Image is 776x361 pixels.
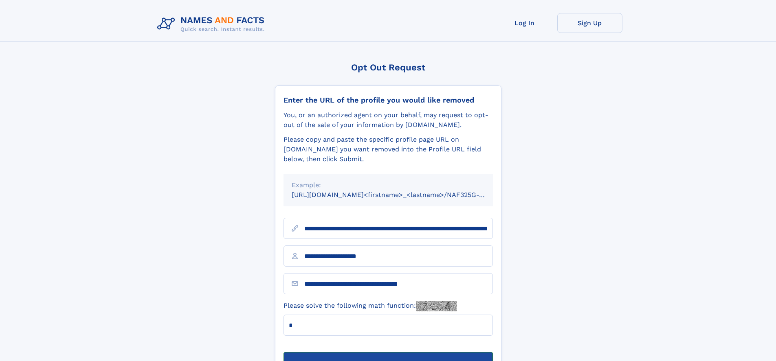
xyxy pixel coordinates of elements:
[275,62,501,72] div: Opt Out Request
[492,13,557,33] a: Log In
[284,110,493,130] div: You, or an authorized agent on your behalf, may request to opt-out of the sale of your informatio...
[292,191,508,199] small: [URL][DOMAIN_NAME]<firstname>_<lastname>/NAF325G-xxxxxxxx
[557,13,622,33] a: Sign Up
[292,180,485,190] div: Example:
[284,301,457,311] label: Please solve the following math function:
[284,96,493,105] div: Enter the URL of the profile you would like removed
[154,13,271,35] img: Logo Names and Facts
[284,135,493,164] div: Please copy and paste the specific profile page URL on [DOMAIN_NAME] you want removed into the Pr...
